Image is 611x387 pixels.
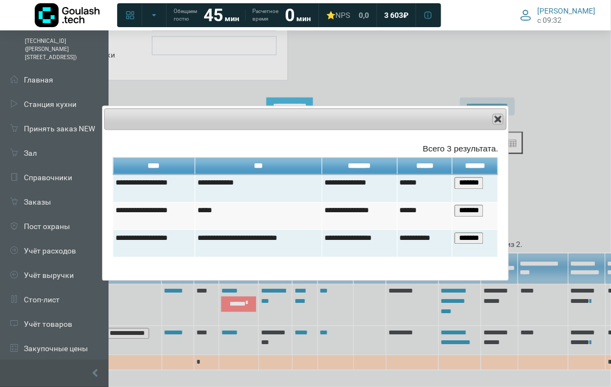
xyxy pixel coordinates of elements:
[538,6,596,16] span: [PERSON_NAME]
[174,8,197,23] span: Обещаем гостю
[384,10,403,20] span: 3 603
[326,10,350,20] div: ⭐
[514,4,602,27] button: [PERSON_NAME] c 09:32
[296,14,311,23] span: мин
[493,114,504,125] button: Close
[538,16,562,24] span: c 09:32
[225,14,239,23] span: мин
[167,5,317,25] a: Обещаем гостю 45 мин Расчетное время 0 мин
[359,10,369,20] span: 0,0
[285,5,295,26] strong: 0
[113,143,499,155] div: Всего 3 результата.
[35,3,100,27] img: Логотип компании Goulash.tech
[320,5,375,25] a: ⭐NPS 0,0
[378,5,415,25] a: 3 603 ₽
[203,5,223,26] strong: 45
[403,10,409,20] span: ₽
[335,11,350,20] span: NPS
[252,8,278,23] span: Расчетное время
